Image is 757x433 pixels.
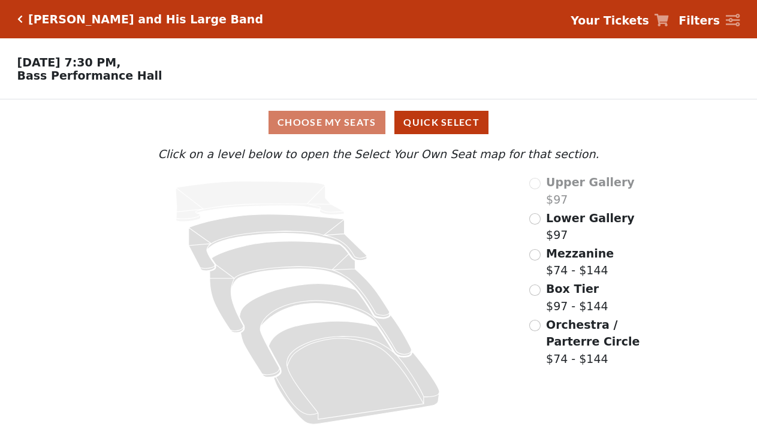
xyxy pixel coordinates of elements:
[394,111,488,134] button: Quick Select
[678,12,740,29] a: Filters
[546,174,635,208] label: $97
[17,15,23,23] a: Click here to go back to filters
[571,12,669,29] a: Your Tickets
[176,181,344,222] path: Upper Gallery - Seats Available: 0
[571,14,649,27] strong: Your Tickets
[546,211,635,225] span: Lower Gallery
[546,210,635,244] label: $97
[269,321,439,424] path: Orchestra / Parterre Circle - Seats Available: 24
[189,214,367,271] path: Lower Gallery - Seats Available: 241
[546,245,614,279] label: $74 - $144
[678,14,720,27] strong: Filters
[546,316,654,368] label: $74 - $144
[546,282,599,295] span: Box Tier
[546,318,640,349] span: Orchestra / Parterre Circle
[546,175,635,189] span: Upper Gallery
[103,146,654,163] p: Click on a level below to open the Select Your Own Seat map for that section.
[546,247,614,260] span: Mezzanine
[28,13,263,26] h5: [PERSON_NAME] and His Large Band
[546,280,608,314] label: $97 - $144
